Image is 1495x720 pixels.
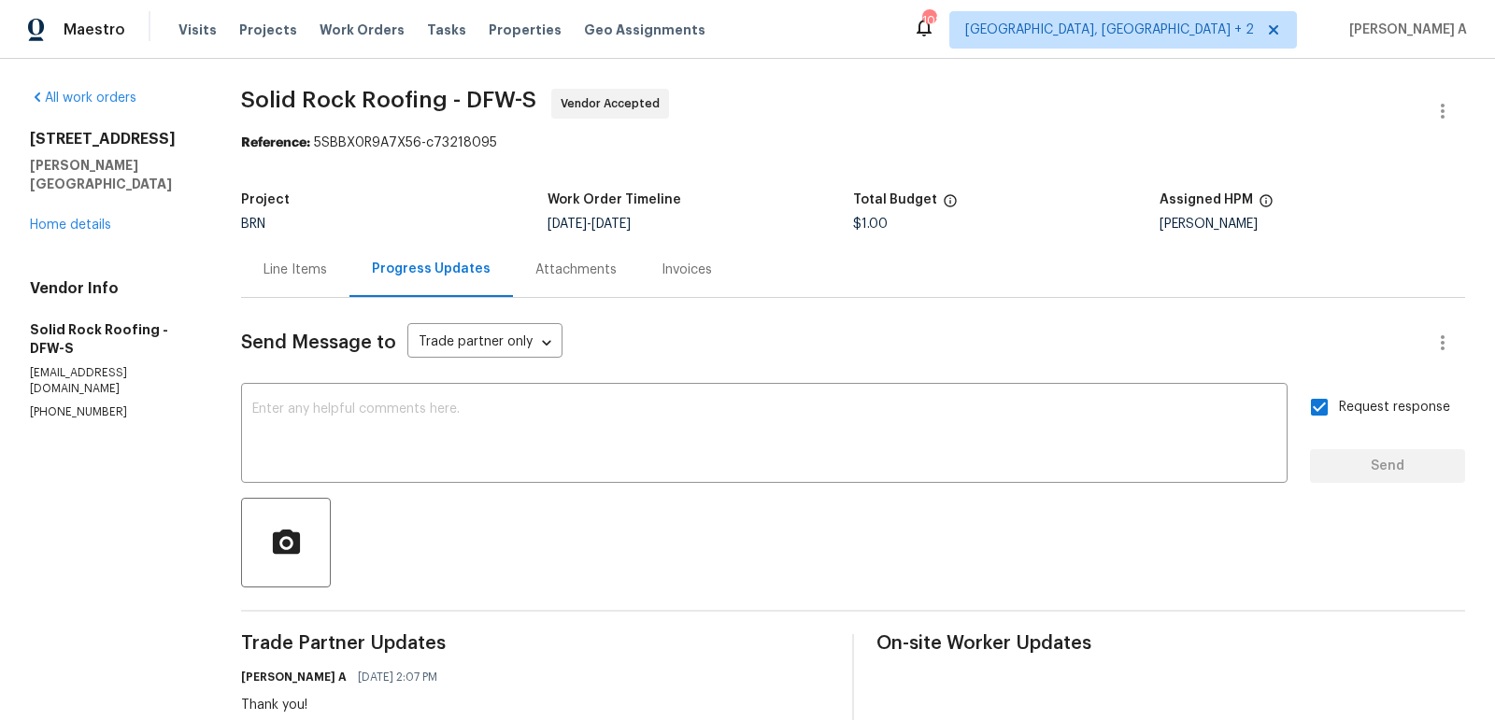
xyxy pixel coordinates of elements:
[30,92,136,105] a: All work orders
[358,668,437,686] span: [DATE] 2:07 PM
[548,218,587,231] span: [DATE]
[30,219,111,232] a: Home details
[548,193,681,206] h5: Work Order Timeline
[853,193,937,206] h5: Total Budget
[943,193,958,218] span: The total cost of line items that have been proposed by Opendoor. This sum includes line items th...
[965,21,1254,39] span: [GEOGRAPHIC_DATA], [GEOGRAPHIC_DATA] + 2
[1160,218,1465,231] div: [PERSON_NAME]
[241,668,347,686] h6: [PERSON_NAME] A
[178,21,217,39] span: Visits
[241,89,536,111] span: Solid Rock Roofing - DFW-S
[1339,398,1450,417] span: Request response
[30,365,196,397] p: [EMAIL_ADDRESS][DOMAIN_NAME]
[1342,21,1467,39] span: [PERSON_NAME] A
[30,279,196,298] h4: Vendor Info
[922,11,935,30] div: 102
[30,320,196,358] h5: Solid Rock Roofing - DFW-S
[320,21,405,39] span: Work Orders
[241,134,1465,152] div: 5SBBX0R9A7X56-c73218095
[241,136,310,149] b: Reference:
[30,404,196,420] p: [PHONE_NUMBER]
[241,634,830,653] span: Trade Partner Updates
[548,218,631,231] span: -
[427,23,466,36] span: Tasks
[489,21,562,39] span: Properties
[30,156,196,193] h5: [PERSON_NAME][GEOGRAPHIC_DATA]
[561,94,667,113] span: Vendor Accepted
[407,328,562,359] div: Trade partner only
[372,260,491,278] div: Progress Updates
[591,218,631,231] span: [DATE]
[241,333,396,352] span: Send Message to
[239,21,297,39] span: Projects
[1259,193,1274,218] span: The hpm assigned to this work order.
[584,21,705,39] span: Geo Assignments
[535,261,617,279] div: Attachments
[64,21,125,39] span: Maestro
[30,130,196,148] h2: [STREET_ADDRESS]
[876,634,1465,653] span: On-site Worker Updates
[263,261,327,279] div: Line Items
[662,261,712,279] div: Invoices
[241,193,290,206] h5: Project
[1160,193,1253,206] h5: Assigned HPM
[241,218,265,231] span: BRN
[853,218,888,231] span: $1.00
[241,696,448,714] div: Thank you!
